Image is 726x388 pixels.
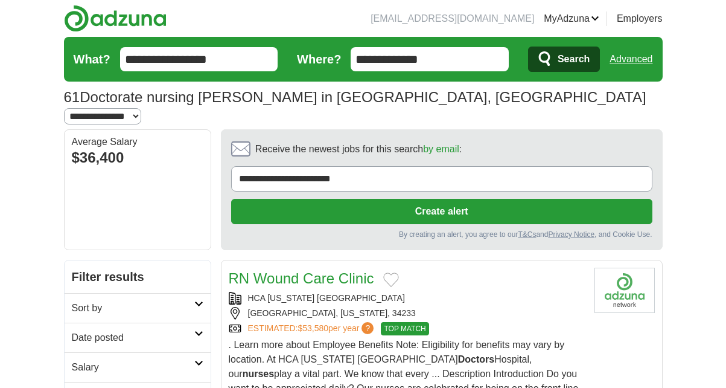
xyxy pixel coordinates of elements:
[65,260,211,293] h2: Filter results
[231,229,652,240] div: By creating an alert, you agree to our and , and Cookie Use.
[72,331,194,345] h2: Date posted
[243,369,274,379] strong: nurses
[74,50,110,68] label: What?
[297,50,341,68] label: Where?
[231,199,652,224] button: Create alert
[229,270,374,286] a: RN Wound Care Clinic
[72,360,194,375] h2: Salary
[72,137,203,147] div: Average Salary
[548,230,594,239] a: Privacy Notice
[64,86,80,108] span: 61
[72,147,203,169] div: $36,400
[229,292,585,305] div: HCA [US_STATE] [GEOGRAPHIC_DATA]
[617,11,663,26] a: Employers
[371,11,534,26] li: [EMAIL_ADDRESS][DOMAIN_NAME]
[423,144,459,154] a: by email
[64,89,646,105] h1: Doctorate nursing [PERSON_NAME] in [GEOGRAPHIC_DATA], [GEOGRAPHIC_DATA]
[248,322,377,335] a: ESTIMATED:$53,580per year?
[544,11,599,26] a: MyAdzuna
[361,322,374,334] span: ?
[558,47,590,71] span: Search
[381,322,428,335] span: TOP MATCH
[458,354,494,364] strong: Doctors
[65,323,211,352] a: Date posted
[64,5,167,32] img: Adzuna logo
[298,323,328,333] span: $53,580
[594,268,655,313] img: Company logo
[610,47,652,71] a: Advanced
[65,293,211,323] a: Sort by
[528,47,600,72] button: Search
[72,301,194,315] h2: Sort by
[65,352,211,382] a: Salary
[383,273,399,287] button: Add to favorite jobs
[255,142,462,157] span: Receive the newest jobs for this search :
[518,230,536,239] a: T&Cs
[229,307,585,320] div: [GEOGRAPHIC_DATA], [US_STATE], 34233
